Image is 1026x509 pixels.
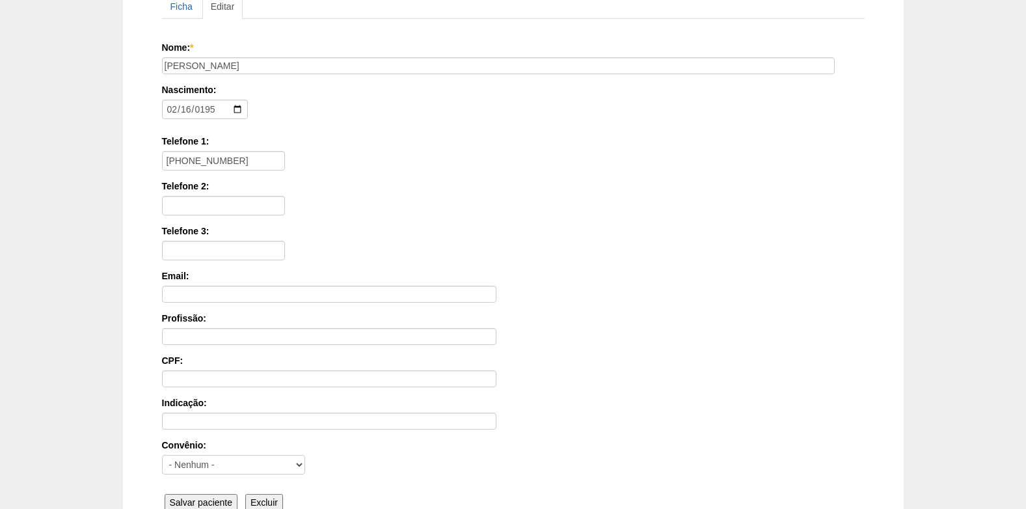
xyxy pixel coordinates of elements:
[162,354,865,367] label: CPF:
[162,41,865,54] label: Nome:
[162,225,865,238] label: Telefone 3:
[162,83,860,96] label: Nascimento:
[190,42,193,53] span: Este campo é obrigatório.
[162,269,865,282] label: Email:
[162,180,865,193] label: Telefone 2:
[162,312,865,325] label: Profissão:
[162,396,865,409] label: Indicação:
[162,135,865,148] label: Telefone 1:
[162,439,865,452] label: Convênio:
